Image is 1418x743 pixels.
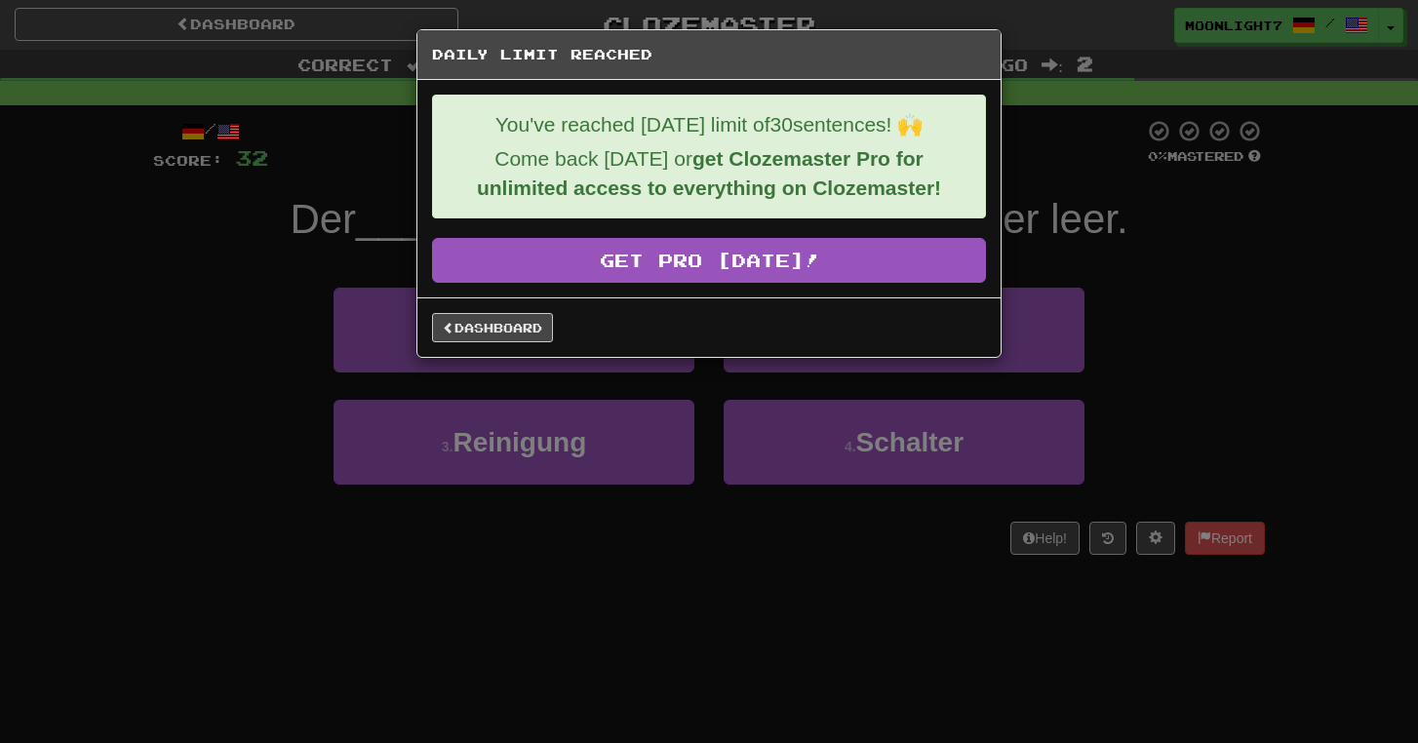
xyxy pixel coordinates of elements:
[432,238,986,283] a: Get Pro [DATE]!
[432,45,986,64] h5: Daily Limit Reached
[448,110,970,139] p: You've reached [DATE] limit of 30 sentences! 🙌
[432,313,553,342] a: Dashboard
[477,147,941,199] strong: get Clozemaster Pro for unlimited access to everything on Clozemaster!
[448,144,970,203] p: Come back [DATE] or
